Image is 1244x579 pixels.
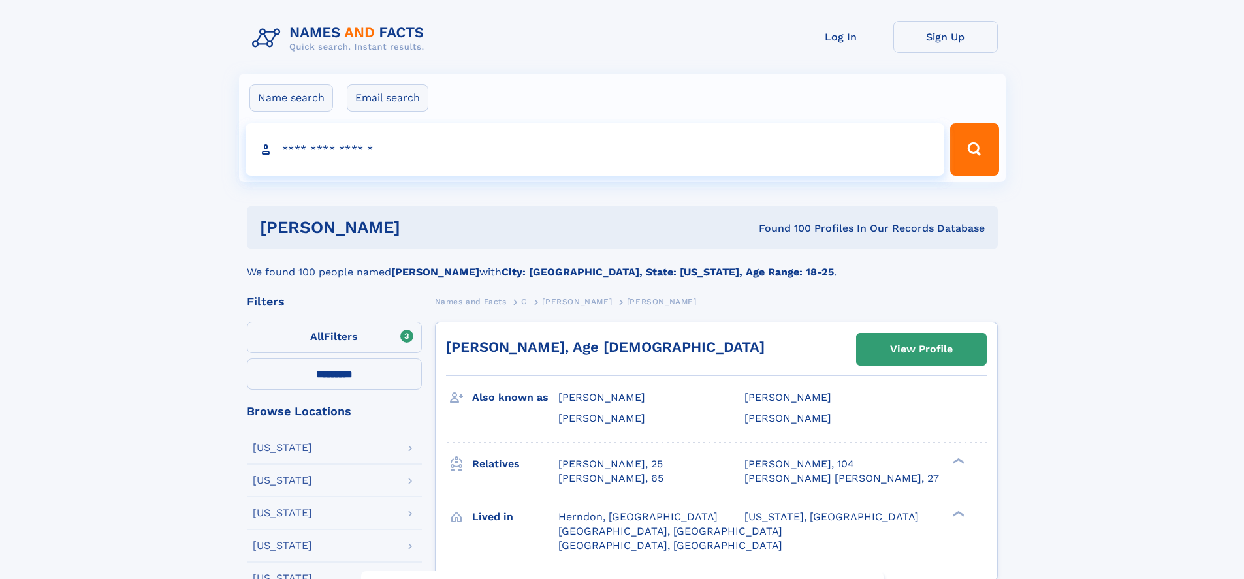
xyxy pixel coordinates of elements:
h3: Also known as [472,386,558,409]
span: Herndon, [GEOGRAPHIC_DATA] [558,510,718,523]
div: ❯ [949,509,965,518]
a: [PERSON_NAME], Age [DEMOGRAPHIC_DATA] [446,339,765,355]
a: [PERSON_NAME] [PERSON_NAME], 27 [744,471,939,486]
div: Browse Locations [247,405,422,417]
h3: Lived in [472,506,558,528]
label: Filters [247,322,422,353]
div: Filters [247,296,422,307]
span: All [310,330,324,343]
input: search input [246,123,945,176]
a: Names and Facts [435,293,507,309]
a: [PERSON_NAME], 65 [558,471,663,486]
div: [US_STATE] [253,540,312,551]
b: City: [GEOGRAPHIC_DATA], State: [US_STATE], Age Range: 18-25 [502,266,834,278]
a: Log In [789,21,893,53]
a: Sign Up [893,21,998,53]
div: ❯ [949,456,965,465]
b: [PERSON_NAME] [391,266,479,278]
a: [PERSON_NAME] [542,293,612,309]
span: [PERSON_NAME] [542,297,612,306]
a: G [521,293,528,309]
div: View Profile [890,334,953,364]
img: Logo Names and Facts [247,21,435,56]
h1: [PERSON_NAME] [260,219,580,236]
span: [PERSON_NAME] [558,391,645,403]
span: [PERSON_NAME] [744,391,831,403]
a: View Profile [857,334,986,365]
div: [US_STATE] [253,443,312,453]
span: [PERSON_NAME] [558,412,645,424]
button: Search Button [950,123,998,176]
div: Found 100 Profiles In Our Records Database [579,221,985,236]
span: [PERSON_NAME] [744,412,831,424]
div: [US_STATE] [253,475,312,486]
span: [GEOGRAPHIC_DATA], [GEOGRAPHIC_DATA] [558,539,782,552]
a: [PERSON_NAME], 25 [558,457,663,471]
label: Name search [249,84,333,112]
h3: Relatives [472,453,558,475]
label: Email search [347,84,428,112]
a: [PERSON_NAME], 104 [744,457,854,471]
div: We found 100 people named with . [247,249,998,280]
span: [US_STATE], [GEOGRAPHIC_DATA] [744,510,919,523]
div: [US_STATE] [253,508,312,518]
span: [PERSON_NAME] [627,297,697,306]
span: G [521,297,528,306]
span: [GEOGRAPHIC_DATA], [GEOGRAPHIC_DATA] [558,525,782,537]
